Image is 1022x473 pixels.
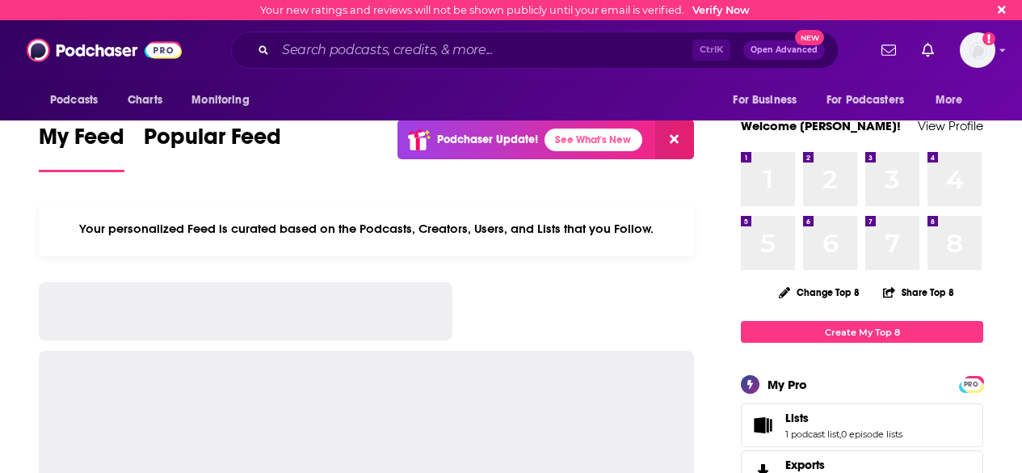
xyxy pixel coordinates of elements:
[231,32,839,69] div: Search podcasts, credits, & more...
[741,321,983,343] a: Create My Top 8
[275,37,692,63] input: Search podcasts, credits, & more...
[741,118,901,133] a: Welcome [PERSON_NAME]!
[839,429,841,440] span: ,
[961,378,981,390] a: PRO
[437,133,538,146] p: Podchaser Update!
[692,4,750,16] a: Verify Now
[180,85,270,116] button: open menu
[117,85,172,116] a: Charts
[961,378,981,391] span: PRO
[144,123,281,160] span: Popular Feed
[39,123,124,172] a: My Feed
[741,403,983,447] span: Lists
[39,85,119,116] button: open menu
[545,129,642,151] a: See What's New
[816,85,927,116] button: open menu
[743,40,825,60] button: Open AdvancedNew
[785,411,809,425] span: Lists
[747,414,779,437] a: Lists
[960,32,995,68] button: Show profile menu
[960,32,995,68] span: Logged in as jbarbour
[982,32,995,45] svg: Email not verified
[751,46,818,54] span: Open Advanced
[960,32,995,68] img: User Profile
[692,40,730,61] span: Ctrl K
[260,4,750,16] div: Your new ratings and reviews will not be shown publicly until your email is verified.
[826,89,904,112] span: For Podcasters
[733,89,797,112] span: For Business
[768,377,807,392] div: My Pro
[785,458,825,472] span: Exports
[875,36,902,64] a: Show notifications dropdown
[882,277,955,308] button: Share Top 8
[721,85,817,116] button: open menu
[191,89,249,112] span: Monitoring
[144,123,281,172] a: Popular Feed
[769,282,869,302] button: Change Top 8
[918,118,983,133] a: View Profile
[795,30,824,45] span: New
[39,123,124,160] span: My Feed
[128,89,162,112] span: Charts
[50,89,98,112] span: Podcasts
[841,429,902,440] a: 0 episode lists
[924,85,983,116] button: open menu
[785,429,839,440] a: 1 podcast list
[27,35,182,65] img: Podchaser - Follow, Share and Rate Podcasts
[936,89,963,112] span: More
[915,36,940,64] a: Show notifications dropdown
[785,411,902,425] a: Lists
[39,201,694,256] div: Your personalized Feed is curated based on the Podcasts, Creators, Users, and Lists that you Follow.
